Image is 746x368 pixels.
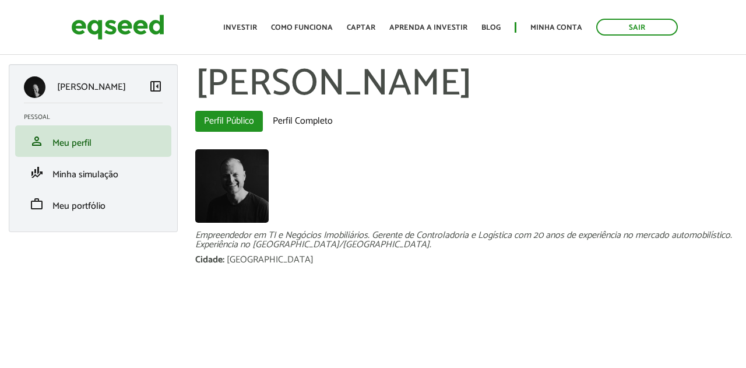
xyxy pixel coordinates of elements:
div: Cidade [195,255,227,265]
a: Colapsar menu [149,79,163,96]
span: person [30,134,44,148]
p: [PERSON_NAME] [57,82,126,93]
span: left_panel_close [149,79,163,93]
a: Minha conta [530,24,582,31]
div: [GEOGRAPHIC_DATA] [227,255,314,265]
img: EqSeed [71,12,164,43]
span: : [223,252,224,268]
div: Empreendedor em TI e Negócios Imobiliários. Gerente de Controladoria e Logística com 20 anos de e... [195,231,737,250]
span: Meu perfil [52,135,92,151]
span: work [30,197,44,211]
li: Meu portfólio [15,188,171,220]
h1: [PERSON_NAME] [195,64,737,105]
a: Perfil Público [195,111,263,132]
a: workMeu portfólio [24,197,163,211]
a: Sair [596,19,678,36]
a: Captar [347,24,375,31]
li: Minha simulação [15,157,171,188]
a: Como funciona [271,24,333,31]
span: Meu portfólio [52,198,105,214]
a: Perfil Completo [264,111,342,132]
span: finance_mode [30,166,44,180]
h2: Pessoal [24,114,171,121]
a: Blog [481,24,501,31]
span: Minha simulação [52,167,118,183]
a: Investir [223,24,257,31]
a: finance_modeMinha simulação [24,166,163,180]
li: Meu perfil [15,125,171,157]
a: Aprenda a investir [389,24,467,31]
a: Ver perfil do usuário. [195,149,269,223]
a: personMeu perfil [24,134,163,148]
img: Foto de Thomas August [195,149,269,223]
